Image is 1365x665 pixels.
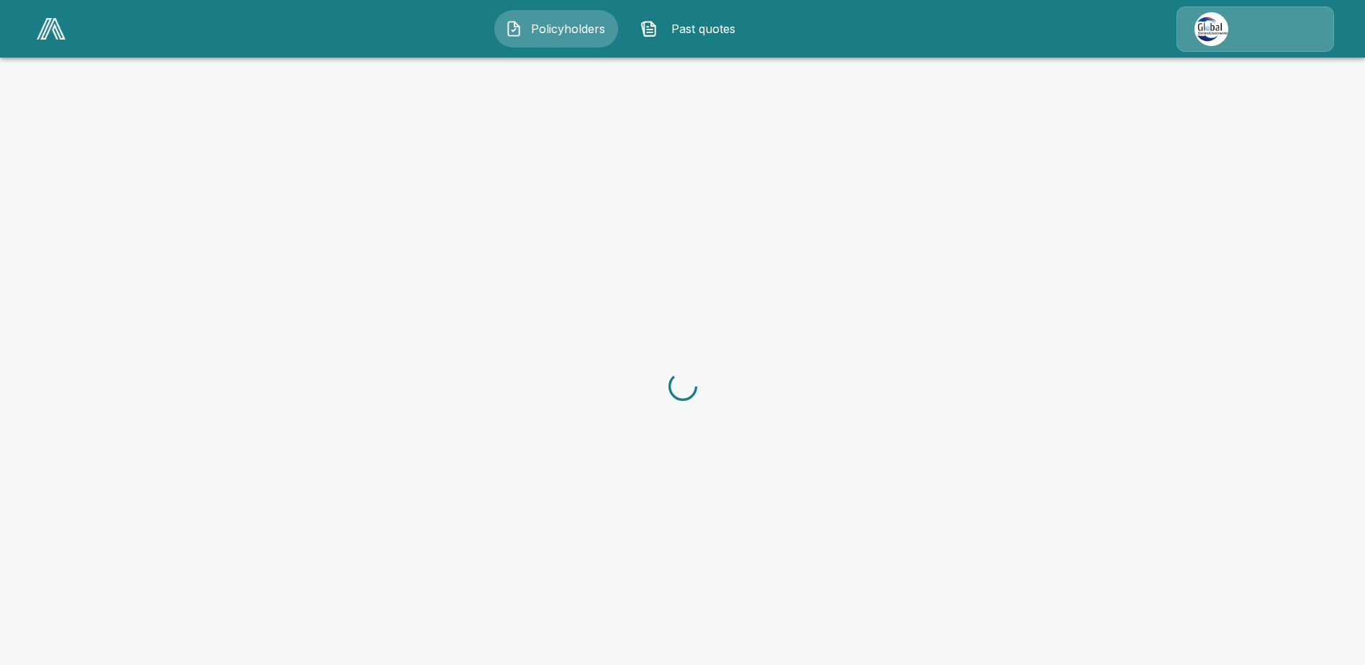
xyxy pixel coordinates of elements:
[528,20,607,37] span: Policyholders
[494,10,618,47] button: Policyholders IconPolicyholders
[630,10,753,47] button: Past quotes IconPast quotes
[505,20,522,37] img: Policyholders Icon
[640,20,658,37] img: Past quotes Icon
[37,18,65,40] img: AA Logo
[663,20,743,37] span: Past quotes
